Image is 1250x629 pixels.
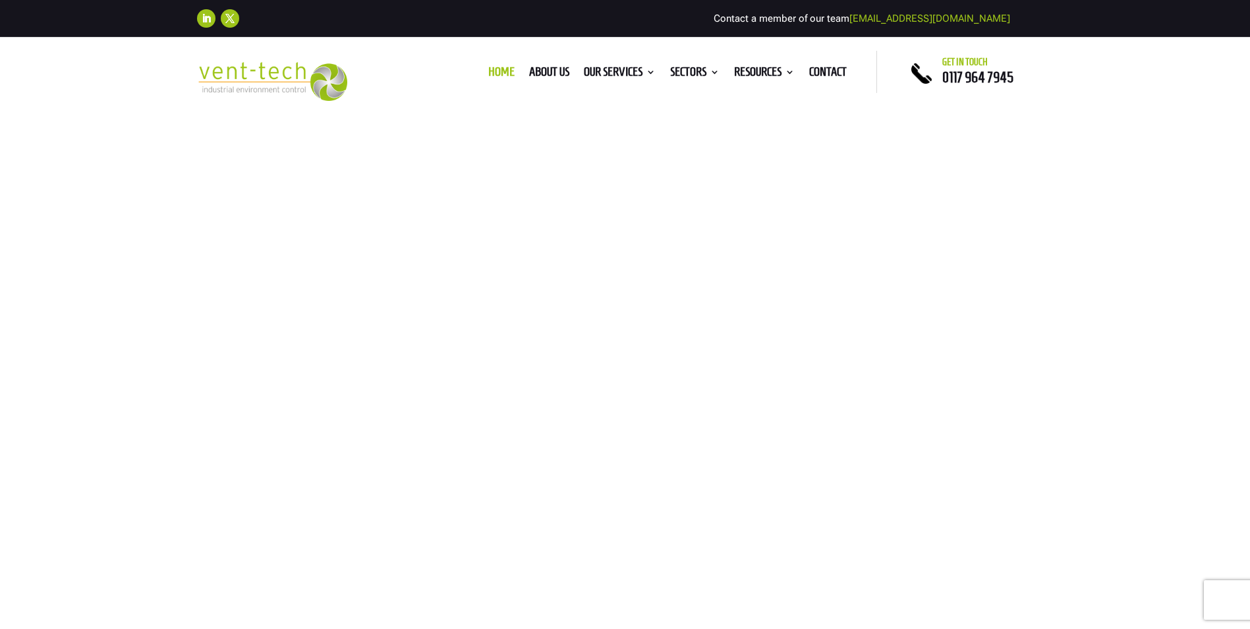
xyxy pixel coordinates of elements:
[584,67,656,82] a: Our Services
[942,57,988,67] span: Get in touch
[197,62,348,101] img: 2023-09-27T08_35_16.549ZVENT-TECH---Clear-background
[714,13,1010,24] span: Contact a member of our team
[942,69,1013,85] a: 0117 964 7945
[529,67,569,82] a: About us
[849,13,1010,24] a: [EMAIL_ADDRESS][DOMAIN_NAME]
[670,67,720,82] a: Sectors
[197,9,215,28] a: Follow on LinkedIn
[488,67,515,82] a: Home
[734,67,795,82] a: Resources
[221,9,239,28] a: Follow on X
[809,67,847,82] a: Contact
